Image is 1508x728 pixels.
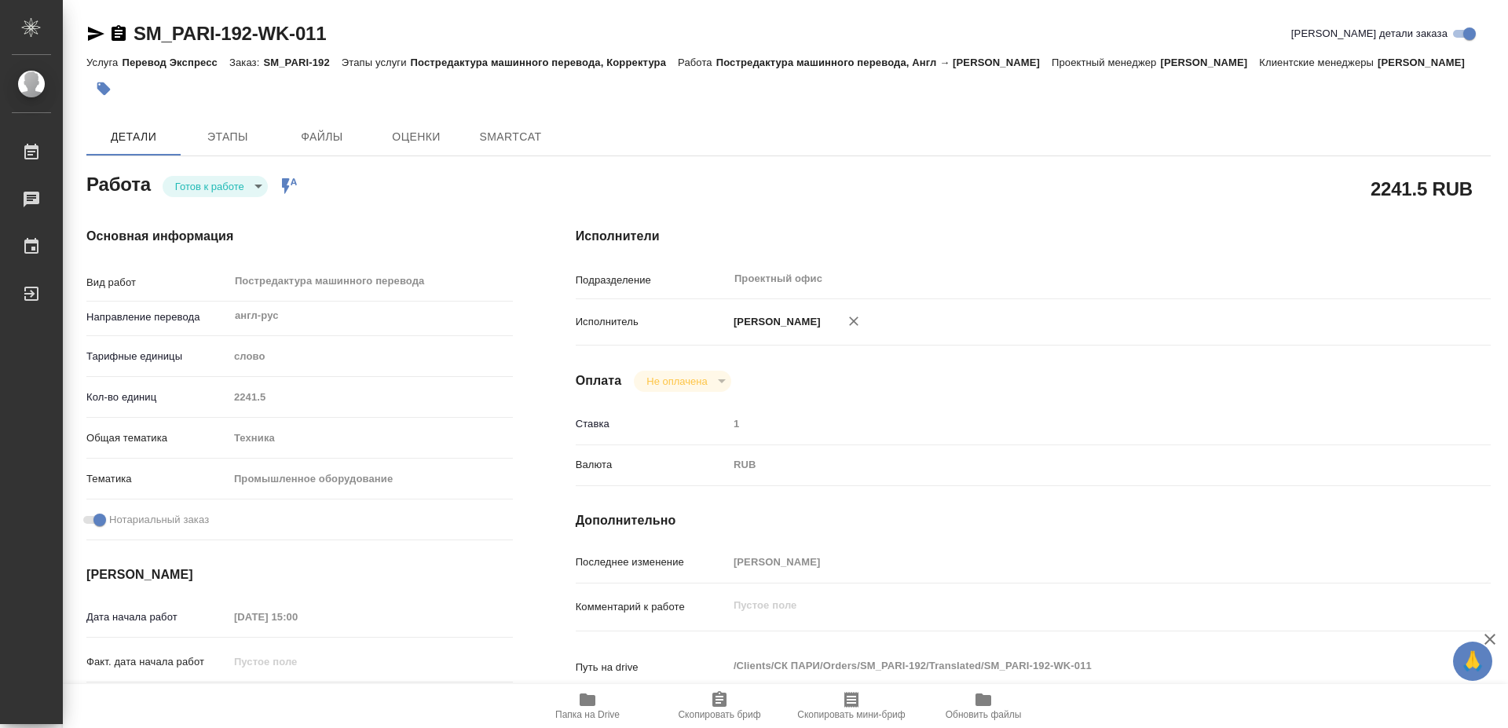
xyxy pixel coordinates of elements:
h4: [PERSON_NAME] [86,565,513,584]
p: Постредактура машинного перевода, Корректура [411,57,678,68]
button: Скопировать ссылку [109,24,128,43]
p: Общая тематика [86,430,229,446]
span: Детали [96,127,171,147]
p: [PERSON_NAME] [728,314,821,330]
p: Путь на drive [576,660,728,675]
input: Пустое поле [229,605,366,628]
p: Ставка [576,416,728,432]
p: Проектный менеджер [1052,57,1160,68]
p: Работа [678,57,716,68]
p: Направление перевода [86,309,229,325]
p: Услуга [86,57,122,68]
div: Техника [229,425,513,452]
button: Не оплачена [642,375,712,388]
button: Скопировать бриф [653,684,785,728]
p: Дата начала работ [86,609,229,625]
h2: 2241.5 RUB [1371,175,1473,202]
p: Постредактура машинного перевода, Англ → [PERSON_NAME] [716,57,1052,68]
span: 🙏 [1459,645,1486,678]
p: Кол-во единиц [86,390,229,405]
p: SM_PARI-192 [263,57,341,68]
button: Папка на Drive [522,684,653,728]
span: SmartCat [473,127,548,147]
h2: Работа [86,169,151,197]
input: Пустое поле [229,650,366,673]
p: Вид работ [86,275,229,291]
textarea: /Clients/СК ПАРИ/Orders/SM_PARI-192/Translated/SM_PARI-192-WK-011 [728,653,1415,679]
input: Пустое поле [728,551,1415,573]
h4: Исполнители [576,227,1491,246]
p: Валюта [576,457,728,473]
p: Заказ: [229,57,263,68]
span: [PERSON_NAME] детали заказа [1291,26,1448,42]
p: Исполнитель [576,314,728,330]
span: Папка на Drive [555,709,620,720]
h4: Основная информация [86,227,513,246]
button: Добавить тэг [86,71,121,106]
span: Нотариальный заказ [109,512,209,528]
div: Готов к работе [634,371,730,392]
h4: Оплата [576,371,622,390]
p: Перевод Экспресс [122,57,229,68]
a: SM_PARI-192-WK-011 [134,23,326,44]
span: Скопировать мини-бриф [797,709,905,720]
button: 🙏 [1453,642,1492,681]
input: Пустое поле [728,412,1415,435]
p: Клиентские менеджеры [1259,57,1378,68]
input: Пустое поле [229,386,513,408]
button: Удалить исполнителя [836,304,871,338]
button: Скопировать ссылку для ЯМессенджера [86,24,105,43]
span: Обновить файлы [946,709,1022,720]
button: Готов к работе [170,180,249,193]
p: Последнее изменение [576,554,728,570]
p: [PERSON_NAME] [1160,57,1259,68]
p: Этапы услуги [342,57,411,68]
button: Скопировать мини-бриф [785,684,917,728]
span: Оценки [379,127,454,147]
div: Промышленное оборудование [229,466,513,492]
p: Тематика [86,471,229,487]
p: Комментарий к работе [576,599,728,615]
p: Факт. дата начала работ [86,654,229,670]
div: слово [229,343,513,370]
p: [PERSON_NAME] [1378,57,1477,68]
span: Этапы [190,127,265,147]
span: Скопировать бриф [678,709,760,720]
span: Файлы [284,127,360,147]
p: Подразделение [576,273,728,288]
h4: Дополнительно [576,511,1491,530]
div: RUB [728,452,1415,478]
button: Обновить файлы [917,684,1049,728]
p: Тарифные единицы [86,349,229,364]
div: Готов к работе [163,176,268,197]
